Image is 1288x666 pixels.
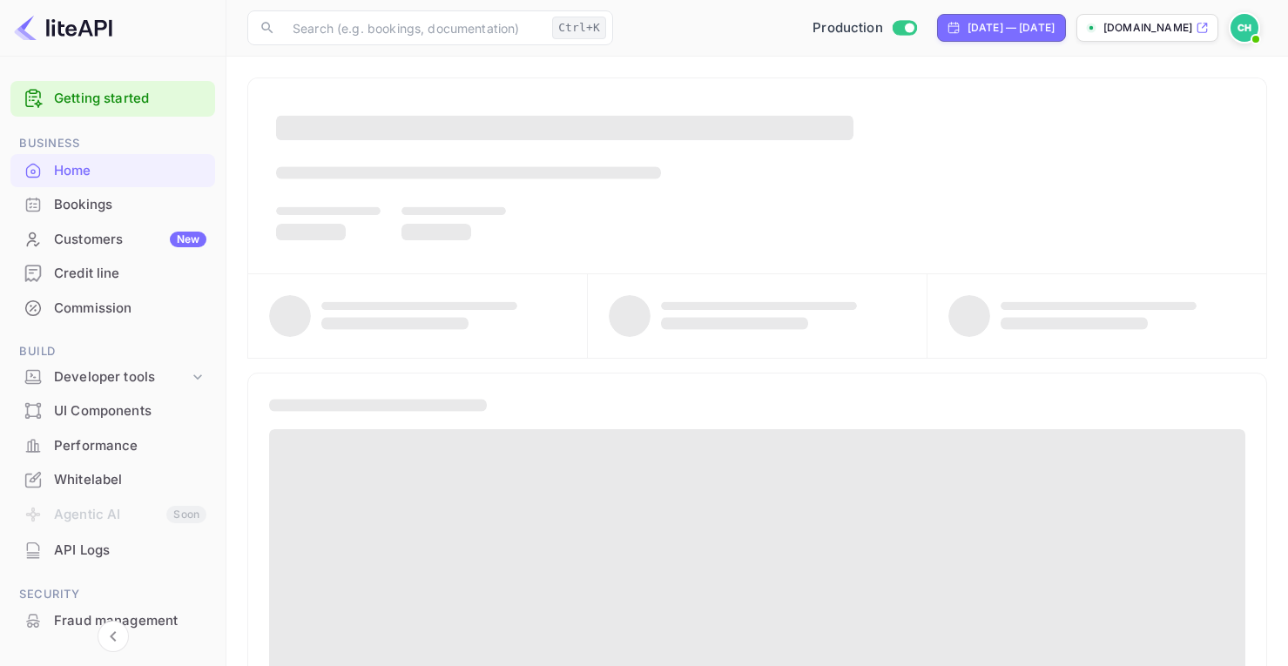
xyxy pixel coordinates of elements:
a: Fraud management [10,604,215,636]
div: Customers [54,230,206,250]
a: UI Components [10,394,215,427]
div: Whitelabel [10,463,215,497]
div: UI Components [54,401,206,421]
button: Collapse navigation [98,621,129,652]
div: Fraud management [10,604,215,638]
div: CustomersNew [10,223,215,257]
span: Business [10,134,215,153]
div: Commission [10,292,215,326]
div: Getting started [10,81,215,117]
a: Credit line [10,257,215,289]
div: Switch to Sandbox mode [806,18,923,38]
input: Search (e.g. bookings, documentation) [282,10,545,45]
span: Build [10,342,215,361]
div: Credit line [54,264,206,284]
a: Performance [10,429,215,461]
div: Developer tools [54,367,189,387]
div: Performance [10,429,215,463]
div: Developer tools [10,362,215,393]
div: Ctrl+K [552,17,606,39]
div: Home [10,154,215,188]
div: Whitelabel [54,470,206,490]
a: Bookings [10,188,215,220]
div: UI Components [10,394,215,428]
div: Click to change the date range period [937,14,1066,42]
div: Bookings [54,195,206,215]
img: Cas Hulsbosch [1231,14,1258,42]
div: Commission [54,299,206,319]
p: [DOMAIN_NAME] [1103,20,1192,36]
div: API Logs [10,534,215,568]
span: Security [10,585,215,604]
span: Production [813,18,883,38]
div: API Logs [54,541,206,561]
div: [DATE] — [DATE] [968,20,1055,36]
a: Commission [10,292,215,324]
div: Fraud management [54,611,206,631]
a: Getting started [54,89,206,109]
a: Home [10,154,215,186]
div: Bookings [10,188,215,222]
img: LiteAPI logo [14,14,112,42]
a: CustomersNew [10,223,215,255]
a: Whitelabel [10,463,215,495]
div: Home [54,161,206,181]
div: Performance [54,436,206,456]
a: API Logs [10,534,215,566]
div: Credit line [10,257,215,291]
div: New [170,232,206,247]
